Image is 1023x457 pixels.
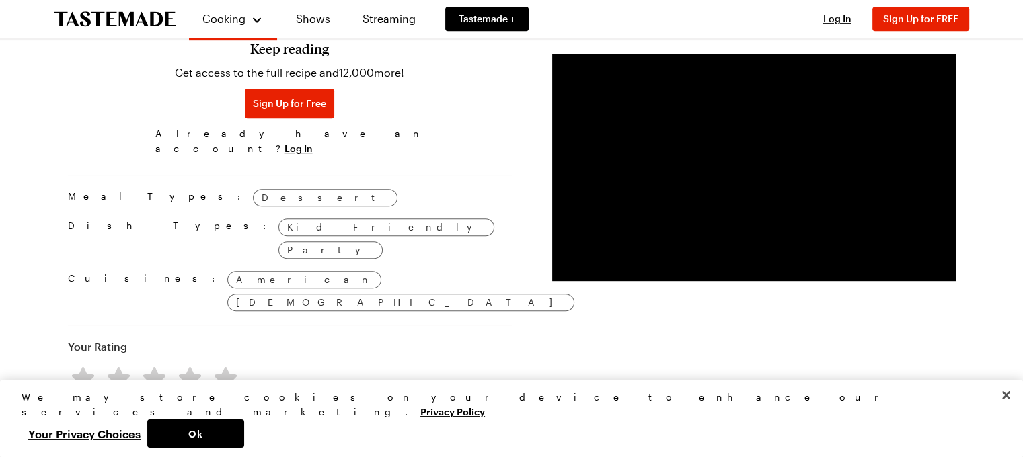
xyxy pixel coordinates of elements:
[823,13,851,24] span: Log In
[227,271,381,288] a: American
[68,339,127,355] h4: Your Rating
[287,220,486,235] span: Kid Friendly
[236,272,373,287] span: American
[68,189,248,206] span: Meal Types:
[22,390,990,448] div: Privacy
[68,271,222,311] span: Cuisines:
[22,419,147,448] button: Your Privacy Choices
[420,405,485,417] a: More information about your privacy, opens in a new tab
[991,380,1021,410] button: Close
[236,295,566,310] span: [DEMOGRAPHIC_DATA]
[253,97,326,110] span: Sign Up for Free
[262,190,389,205] span: Dessert
[22,390,990,419] div: We may store cookies on your device to enhance our services and marketing.
[147,419,244,448] button: Ok
[155,126,424,156] span: Already have an account?
[883,13,958,24] span: Sign Up for FREE
[202,5,264,32] button: Cooking
[278,218,494,236] a: Kid Friendly
[445,7,529,31] a: Tastemade +
[250,40,329,56] h3: Keep reading
[278,241,383,259] a: Party
[68,218,273,259] span: Dish Types:
[872,7,969,31] button: Sign Up for FREE
[810,12,864,26] button: Log In
[175,65,404,81] p: Get access to the full recipe and 12,000 more!
[245,89,334,118] button: Sign Up for Free
[253,189,397,206] a: Dessert
[202,12,245,25] span: Cooking
[459,12,515,26] span: Tastemade +
[285,142,313,155] button: Log In
[227,294,574,311] a: [DEMOGRAPHIC_DATA]
[552,54,956,281] video-js: Video Player
[54,11,176,27] a: To Tastemade Home Page
[287,243,374,257] span: Party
